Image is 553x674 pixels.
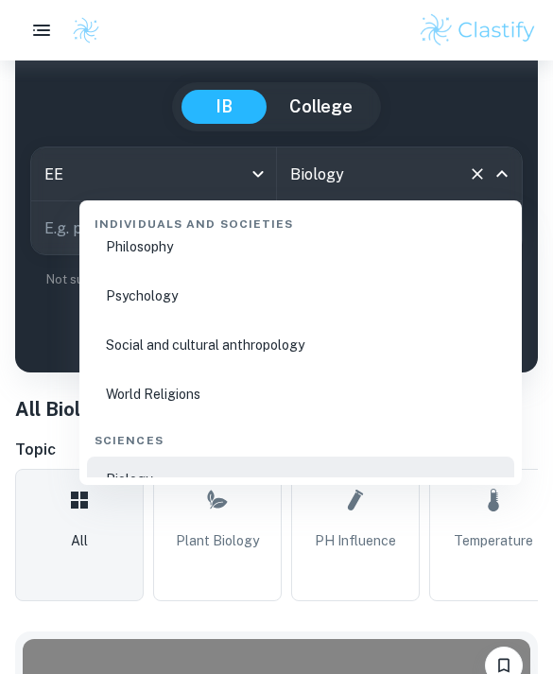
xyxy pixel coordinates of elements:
input: E.g. photosynthesis, coffee and protein, HDI and diabetes... [31,201,469,254]
h1: All Biology EE Examples [15,395,538,423]
span: Plant Biology [176,530,259,551]
div: Individuals and Societies [87,200,514,240]
div: Sciences [87,417,514,457]
p: Not sure what to search for? You can always look through our example Extended Essays below for in... [30,270,523,309]
span: Temperature [454,530,533,551]
li: Psychology [87,273,514,319]
button: Clear [464,161,491,187]
li: Social and cultural anthropology [87,322,514,368]
span: pH Influence [315,530,396,551]
a: Clastify logo [60,16,100,44]
li: Philosophy [87,224,514,269]
div: EE [31,147,276,200]
button: Close [489,161,515,187]
img: Clastify logo [72,16,100,44]
img: Clastify logo [418,11,538,49]
button: College [270,90,372,124]
button: IB [181,90,267,124]
li: World Religions [87,372,514,417]
h6: Topic [15,439,538,461]
li: Biology [87,457,514,502]
span: All [71,530,88,551]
